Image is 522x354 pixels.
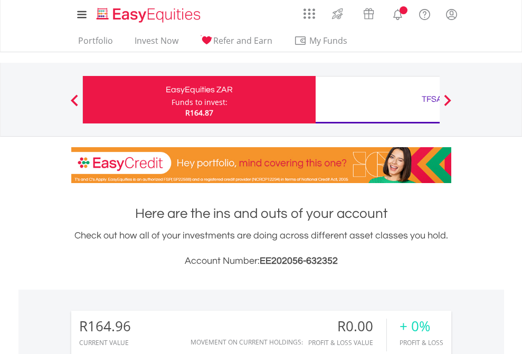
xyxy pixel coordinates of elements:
div: EasyEquities ZAR [89,82,309,97]
img: EasyCredit Promotion Banner [71,147,451,183]
span: Refer and Earn [213,35,272,46]
img: thrive-v2.svg [329,5,346,22]
div: Profit & Loss [400,339,443,346]
h1: Here are the ins and outs of your account [71,204,451,223]
a: AppsGrid [297,3,322,20]
div: R164.96 [79,319,131,334]
div: Check out how all of your investments are doing across different asset classes you hold. [71,228,451,269]
a: My Profile [438,3,465,26]
div: Movement on Current Holdings: [191,339,303,346]
button: Previous [64,100,85,110]
a: FAQ's and Support [411,3,438,24]
a: Vouchers [353,3,384,22]
a: Notifications [384,3,411,24]
div: CURRENT VALUE [79,339,131,346]
img: grid-menu-icon.svg [303,8,315,20]
button: Next [437,100,458,110]
h3: Account Number: [71,254,451,269]
a: Home page [92,3,205,24]
a: Portfolio [74,35,117,52]
img: vouchers-v2.svg [360,5,377,22]
div: + 0% [400,319,443,334]
img: EasyEquities_Logo.png [94,6,205,24]
span: EE202056-632352 [260,256,338,266]
a: Refer and Earn [196,35,277,52]
div: R0.00 [308,319,386,334]
a: Invest Now [130,35,183,52]
div: Funds to invest: [172,97,227,108]
div: Profit & Loss Value [308,339,386,346]
span: My Funds [294,34,363,47]
span: R164.87 [185,108,213,118]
